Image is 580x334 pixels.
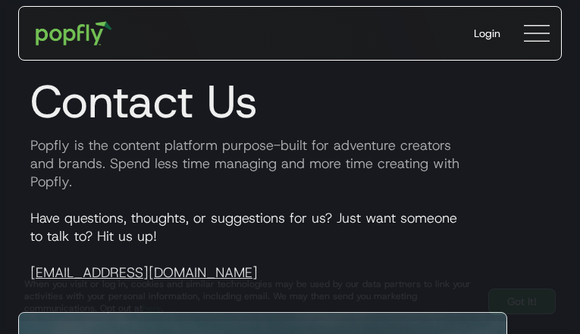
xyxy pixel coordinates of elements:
[30,264,258,282] a: [EMAIL_ADDRESS][DOMAIN_NAME]
[462,14,513,53] a: Login
[18,136,562,191] p: Popfly is the content platform purpose-built for adventure creators and brands. Spend less time m...
[24,278,476,314] div: When you visit or log in, cookies and similar technologies may be used by our data partners to li...
[18,74,562,129] h1: Contact Us
[474,26,500,41] div: Login
[143,302,161,314] a: here
[25,11,123,56] a: home
[18,209,562,282] p: Have questions, thoughts, or suggestions for us? Just want someone to talk to? Hit us up!
[488,289,556,314] a: Got It!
